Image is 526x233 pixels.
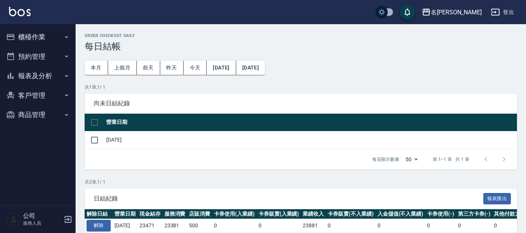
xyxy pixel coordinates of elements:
[236,61,265,75] button: [DATE]
[212,219,257,233] td: 0
[488,5,517,19] button: 登出
[94,195,483,202] span: 日結紀錄
[3,66,73,86] button: 報表及分析
[483,193,511,205] button: 報表匯出
[326,219,376,233] td: 0
[85,179,517,185] p: 共 2 筆, 1 / 1
[104,131,517,149] td: [DATE]
[402,149,421,170] div: 50
[431,8,482,17] div: 名[PERSON_NAME]
[376,219,425,233] td: 0
[113,219,138,233] td: [DATE]
[162,209,187,219] th: 服務消費
[85,41,517,52] h3: 每日結帳
[212,209,257,219] th: 卡券使用(入業績)
[138,209,162,219] th: 現金結存
[456,209,492,219] th: 第三方卡券(-)
[301,209,326,219] th: 業績收入
[456,219,492,233] td: 0
[85,209,113,219] th: 解除日結
[400,5,415,20] button: save
[104,114,517,131] th: 營業日期
[94,100,508,107] span: 尚未日結紀錄
[376,209,425,219] th: 入金儲值(不入業績)
[257,209,301,219] th: 卡券販賣(入業績)
[162,219,187,233] td: 23381
[6,212,21,227] img: Person
[3,86,73,105] button: 客戶管理
[3,47,73,66] button: 預約管理
[85,33,517,38] h2: Order checkout daily
[87,220,111,231] button: 解除
[187,209,212,219] th: 店販消費
[160,61,184,75] button: 昨天
[3,105,73,125] button: 商品管理
[301,219,326,233] td: 23881
[3,27,73,47] button: 櫃檯作業
[483,194,511,202] a: 報表匯出
[85,61,108,75] button: 本月
[425,219,456,233] td: 0
[187,219,212,233] td: 500
[326,209,376,219] th: 卡券販賣(不入業績)
[372,156,399,163] p: 每頁顯示數量
[137,61,160,75] button: 前天
[207,61,236,75] button: [DATE]
[419,5,485,20] button: 名[PERSON_NAME]
[85,84,517,91] p: 共 1 筆, 1 / 1
[23,212,62,220] h5: 公司
[108,61,137,75] button: 上個月
[9,7,31,16] img: Logo
[138,219,162,233] td: 23471
[184,61,207,75] button: 今天
[425,209,456,219] th: 卡券使用(-)
[113,209,138,219] th: 營業日期
[257,219,301,233] td: 0
[433,156,469,163] p: 第 1–1 筆 共 1 筆
[23,220,62,227] p: 服務人員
